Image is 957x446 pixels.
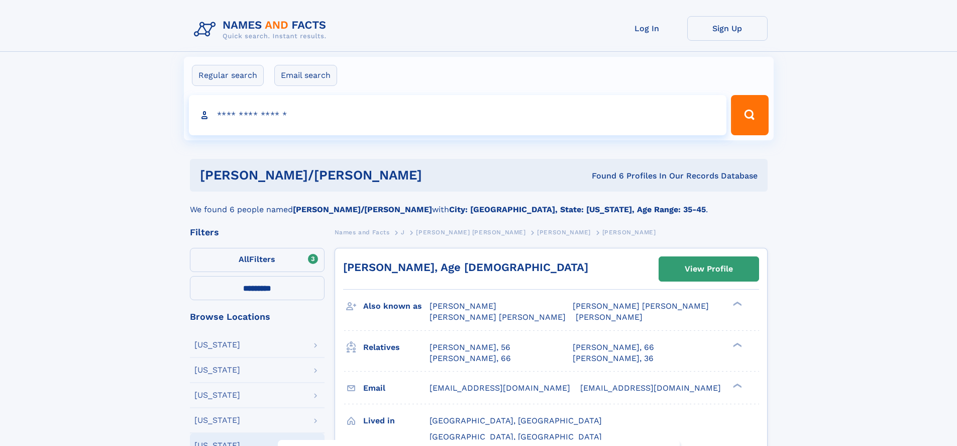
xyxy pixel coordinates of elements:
a: Log In [607,16,687,41]
span: [PERSON_NAME] [PERSON_NAME] [430,312,566,322]
div: View Profile [685,257,733,281]
h3: Also known as [363,298,430,315]
img: Logo Names and Facts [190,16,335,43]
a: Names and Facts [335,226,390,238]
span: [EMAIL_ADDRESS][DOMAIN_NAME] [580,383,721,393]
input: search input [189,95,727,135]
span: [PERSON_NAME] [430,301,496,311]
span: [PERSON_NAME] [537,229,591,236]
div: [US_STATE] [194,341,240,349]
span: All [239,254,249,264]
b: City: [GEOGRAPHIC_DATA], State: [US_STATE], Age Range: 35-45 [449,205,706,214]
a: [PERSON_NAME], Age [DEMOGRAPHIC_DATA] [343,261,588,274]
span: [PERSON_NAME] [576,312,643,322]
div: Browse Locations [190,312,325,321]
h1: [PERSON_NAME]/[PERSON_NAME] [200,169,507,182]
div: Found 6 Profiles In Our Records Database [507,170,758,182]
span: [PERSON_NAME] [602,229,656,236]
a: [PERSON_NAME], 66 [430,353,511,364]
span: J [401,229,405,236]
div: [US_STATE] [194,391,240,399]
span: [GEOGRAPHIC_DATA], [GEOGRAPHIC_DATA] [430,432,602,441]
div: ❯ [730,341,742,348]
div: Filters [190,228,325,237]
h3: Relatives [363,339,430,356]
span: [PERSON_NAME] [PERSON_NAME] [416,229,525,236]
a: Sign Up [687,16,768,41]
div: ❯ [730,382,742,389]
a: View Profile [659,257,759,281]
div: [US_STATE] [194,366,240,374]
span: [PERSON_NAME] [PERSON_NAME] [573,301,709,311]
a: [PERSON_NAME] [537,226,591,238]
a: [PERSON_NAME], 56 [430,342,510,353]
div: ❯ [730,301,742,307]
span: [GEOGRAPHIC_DATA], [GEOGRAPHIC_DATA] [430,416,602,425]
button: Search Button [731,95,768,135]
h3: Lived in [363,412,430,429]
h3: Email [363,380,430,397]
label: Filters [190,248,325,272]
span: [EMAIL_ADDRESS][DOMAIN_NAME] [430,383,570,393]
a: [PERSON_NAME] [PERSON_NAME] [416,226,525,238]
a: [PERSON_NAME], 36 [573,353,654,364]
label: Regular search [192,65,264,86]
b: [PERSON_NAME]/[PERSON_NAME] [293,205,432,214]
div: We found 6 people named with . [190,192,768,216]
a: J [401,226,405,238]
div: [US_STATE] [194,416,240,424]
a: [PERSON_NAME], 66 [573,342,654,353]
label: Email search [274,65,337,86]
